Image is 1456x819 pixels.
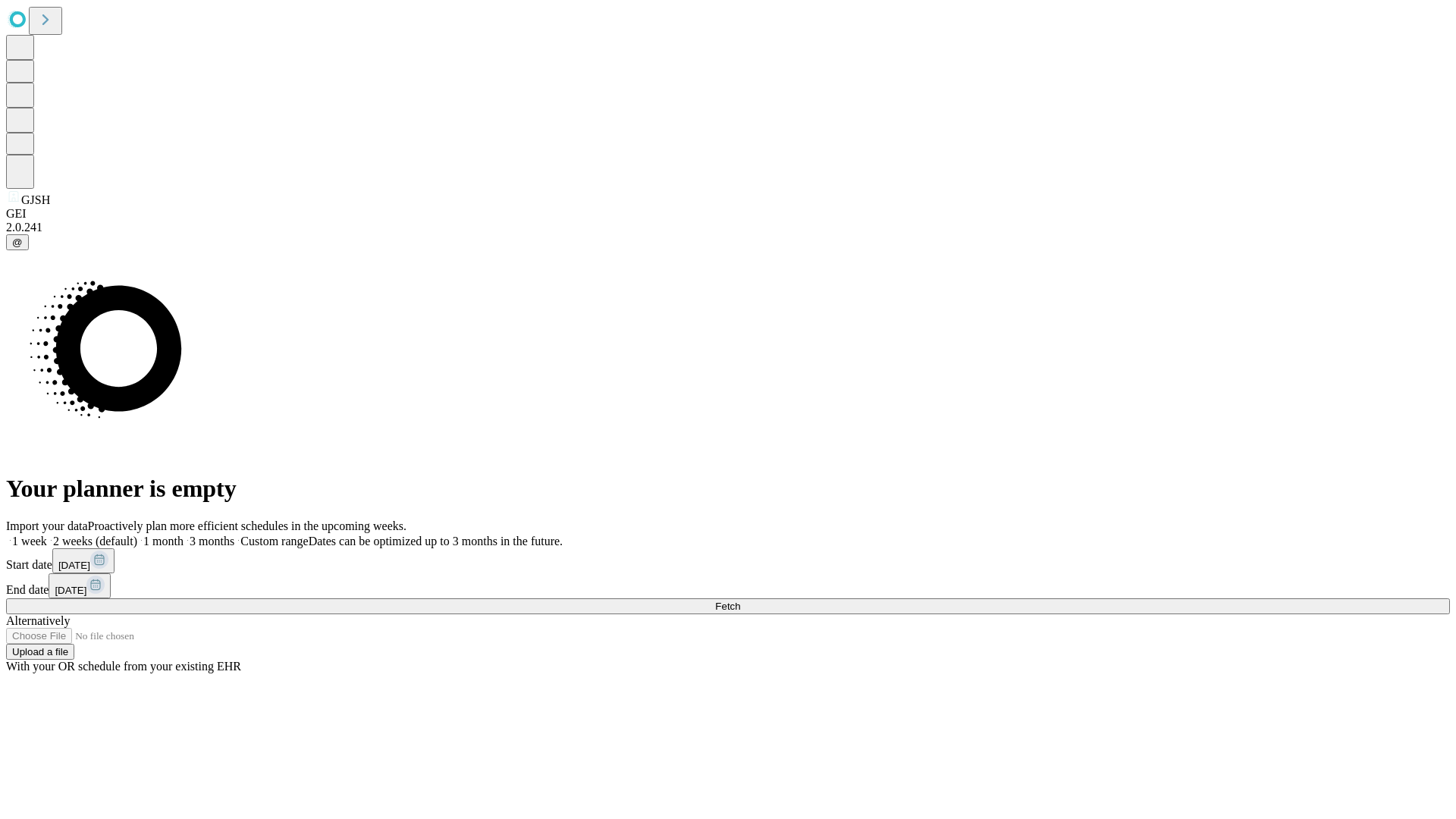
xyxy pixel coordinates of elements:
div: Start date [6,548,1450,573]
span: Custom range [240,535,308,548]
span: Import your data [6,519,88,532]
span: Dates can be optimized up to 3 months in the future. [309,535,563,548]
span: 1 week [12,535,47,548]
span: Fetch [715,601,740,612]
span: With your OR schedule from your existing EHR [6,660,241,673]
span: 3 months [190,535,234,548]
span: [DATE] [58,560,90,571]
h1: Your planner is empty [6,475,1450,503]
span: GJSH [21,193,50,206]
span: [DATE] [55,585,86,596]
button: Upload a file [6,644,74,660]
span: @ [12,237,23,248]
div: 2.0.241 [6,221,1450,234]
span: 1 month [143,535,184,548]
button: Fetch [6,598,1450,614]
div: GEI [6,207,1450,221]
span: Proactively plan more efficient schedules in the upcoming weeks. [88,519,406,532]
span: 2 weeks (default) [53,535,137,548]
button: [DATE] [52,548,115,573]
button: [DATE] [49,573,111,598]
div: End date [6,573,1450,598]
span: Alternatively [6,614,70,627]
button: @ [6,234,29,250]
